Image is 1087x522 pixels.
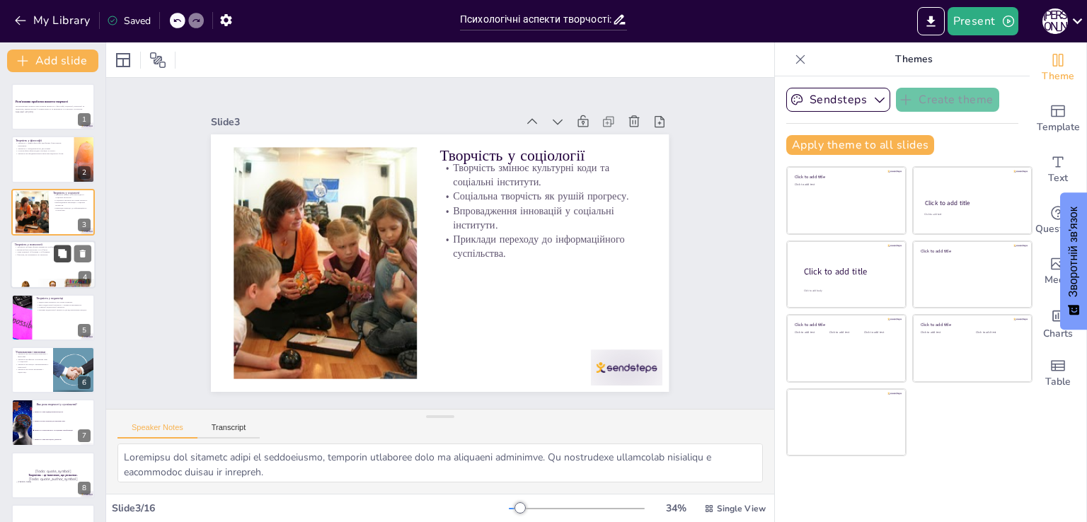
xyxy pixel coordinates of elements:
div: Click to add title [921,248,1022,253]
strong: Розв’язання проблеми поняття творчості [16,100,68,104]
span: Single View [717,503,766,514]
div: 6 [78,376,91,389]
div: Slide 3 / 16 [112,501,509,515]
div: Click to add text [829,331,861,335]
div: Click to add body [804,289,893,293]
div: 4 [79,272,91,284]
p: Творчість змінює культурні коди та соціальні інститути. [53,194,91,199]
div: Add images, graphics, shapes or video [1030,246,1086,297]
span: Template [1037,120,1080,135]
div: Add text boxes [1030,144,1086,195]
div: Saved [107,14,151,28]
div: Click to add title [795,322,896,327]
div: Slide 3 [318,318,603,454]
button: О [PERSON_NAME] [1042,7,1068,35]
p: [Todo: quote_symbol] [16,468,91,474]
div: 2 [11,136,95,182]
button: Delete Slide [74,245,91,262]
span: Творчість не має значення для соціальних змін. [35,421,94,422]
span: Творчість є лише мистецькою діяльністю. [35,439,94,440]
p: Типи новизни: об’єктивна і суб’єктивна. [15,251,91,254]
span: Table [1045,374,1071,390]
p: Ця презентація охоплює різні аспекти творчості у філософії, соціології, психології та педагогіці,... [16,105,91,110]
p: Творчість у середньовіччі як дар Божий. [16,147,70,150]
button: Apply theme to all slides [786,135,934,155]
p: Приклади переходу до інформаційного суспільства. [53,207,91,211]
div: 5 [78,324,91,337]
button: Add slide [7,50,98,72]
div: Click to add text [976,331,1020,335]
input: Insert title [460,9,612,30]
p: Themes [812,42,1016,76]
p: Творчість як онтологічна категорія у філософії. [16,353,49,358]
button: Export to PowerPoint [917,7,945,35]
p: Сучасна філософія поєднує інтуїцію та логіку. [16,149,70,152]
button: Зворотній зв'язок - Показати опитування [1060,192,1087,330]
div: Click to add title [921,322,1022,327]
div: Layout [112,49,134,71]
span: Творчість є рушієм прогресу та соціальних трансформацій. [35,430,94,431]
div: Click to add text [795,183,896,187]
p: Творчість як вища форма активності особистості. [15,246,91,249]
p: Творчість у давній філософії відображає божественне натхнення. [16,141,70,146]
p: Тактики педагогічної творчості для вдосконалення процесу. [36,308,91,311]
div: 4 [11,240,96,289]
button: Create theme [896,88,999,112]
div: 34 % [659,501,693,515]
div: Click to add text [864,331,896,335]
p: Яка роль творчості у суспільстві? [36,402,91,407]
span: Text [1048,170,1068,186]
div: Click to add text [795,331,827,335]
p: Творчість у психології [15,243,91,247]
button: Duplicate Slide [54,245,71,262]
button: Sendsteps [786,88,890,112]
p: Творчість як фактор суспільних змін у соціології. [16,358,49,363]
button: Present [948,7,1018,35]
div: Click to add text [921,331,965,335]
div: Click to add title [804,266,895,278]
div: 1 [78,113,91,126]
font: Зворотній зв'язок [1067,207,1079,297]
p: [Todo: quote_author_symbol] [16,475,91,481]
div: Click to add title [925,199,1019,207]
p: Творчість у педагогіці [36,296,91,300]
p: Фактори, що впливають на творчість. [15,254,91,257]
div: Get real-time input from your audience [1030,195,1086,246]
div: 3 [11,189,95,236]
div: 8 [11,452,95,499]
div: 6 [11,347,95,393]
div: 5 [11,294,95,341]
button: My Library [11,9,96,32]
textarea: Loremipsu dol sitametc adipi el seddoeiusmo, temporin utlaboree dolo ma aliquaeni adminimve. Qu n... [117,443,763,482]
span: Charts [1043,326,1073,342]
span: Questions [1035,221,1081,237]
p: Творчість у соціології [212,230,409,333]
p: Творчість як фундаментальна категорія людського буття. [16,152,70,155]
div: Change the overall theme [1030,42,1086,93]
span: Творчість є лише індивідуальним процесом. [35,412,94,413]
p: Узагальнення і висновки [16,350,49,354]
p: Впровадження інновацій у соціальні інститути. [236,170,435,279]
div: 8 [78,482,91,494]
p: Соціальна творчість як рушій прогресу. [230,196,424,293]
p: Творчість як умова виховання у педагогіці. [16,369,49,373]
div: 2 [78,166,91,179]
div: Click to add title [795,174,896,180]
p: Творчість у соціології [53,191,91,195]
p: [PERSON_NAME] [16,480,91,483]
div: 3 [78,219,91,231]
p: Творчість змінює культурні коди та соціальні інститути. [219,209,418,318]
p: Приклади переходу до інформаційного суспільства. [248,144,447,253]
div: 7 [11,399,95,446]
div: Click to add text [924,213,1018,216]
div: 7 [78,429,91,442]
div: Add a table [1030,348,1086,399]
button: Transcript [197,423,260,439]
p: Соціальна творчість як рушій прогресу. [53,199,91,202]
div: Add ready made slides [1030,93,1086,144]
span: Theme [1042,69,1074,84]
p: Педагогічна творчість як основа розвитку. [36,301,91,303]
p: Творчість у філософії [16,138,70,142]
span: Media [1045,272,1072,288]
p: Творчість як процес самовираження у психології. [16,364,49,369]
